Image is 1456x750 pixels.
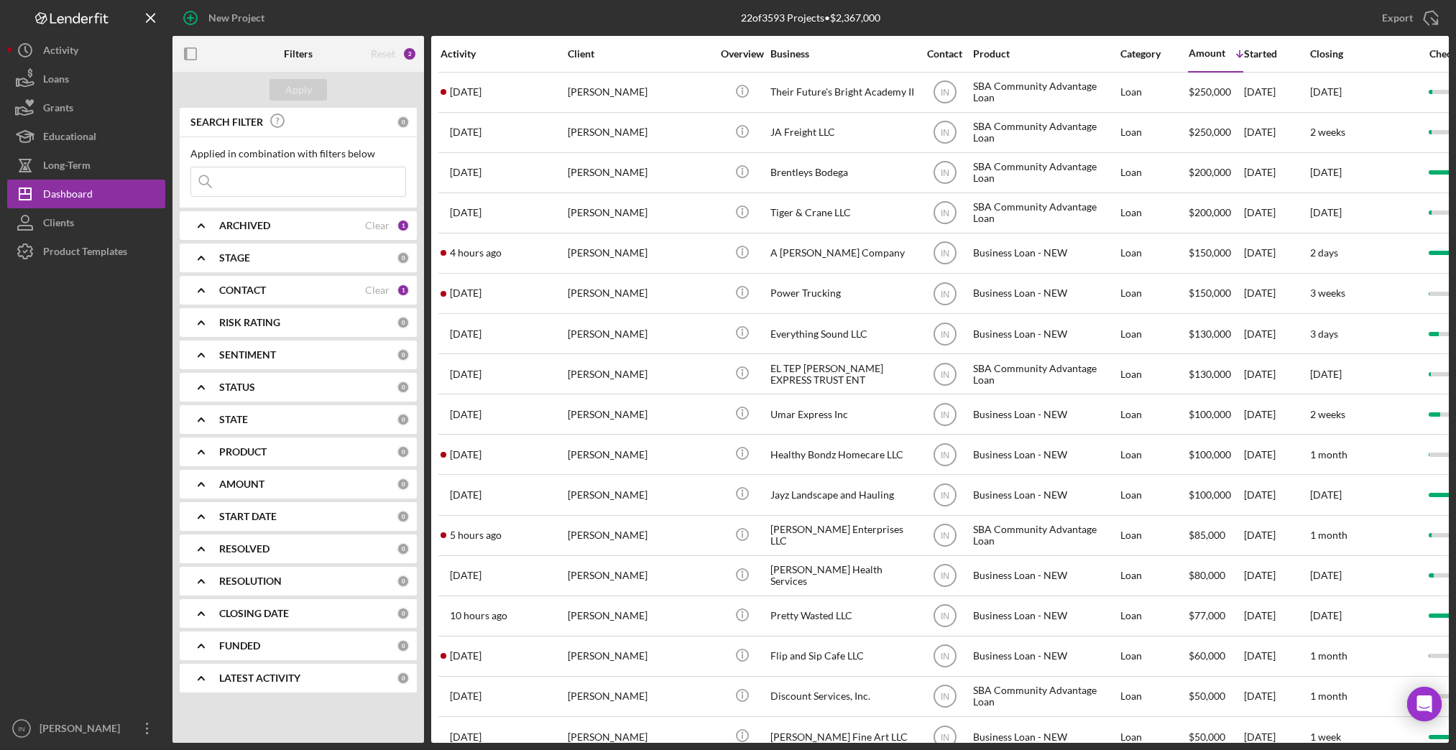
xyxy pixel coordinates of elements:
[219,672,300,684] b: LATEST ACTIVITY
[450,126,482,138] time: 2025-07-17 23:30
[1189,274,1243,312] div: $150,000
[1244,355,1309,393] div: [DATE]
[941,531,949,541] text: IN
[770,154,914,192] div: Brentleys Bodega
[568,315,711,353] div: [PERSON_NAME]
[941,611,949,621] text: IN
[1310,287,1345,299] time: 3 weeks
[941,128,949,138] text: IN
[285,79,312,101] div: Apply
[7,36,165,65] button: Activity
[1120,355,1187,393] div: Loan
[1189,114,1243,152] div: $250,000
[397,575,410,588] div: 0
[1120,274,1187,312] div: Loan
[941,491,949,501] text: IN
[7,151,165,180] a: Long-Term
[397,445,410,458] div: 0
[941,208,949,218] text: IN
[941,571,949,581] text: IN
[1244,73,1309,111] div: [DATE]
[1310,529,1347,541] time: 1 month
[1120,194,1187,232] div: Loan
[1120,73,1187,111] div: Loan
[397,607,410,620] div: 0
[1310,85,1342,98] time: [DATE]
[219,543,269,555] b: RESOLVED
[450,529,502,541] time: 2025-08-14 16:56
[1244,48,1309,60] div: Started
[219,511,277,522] b: START DATE
[397,639,410,652] div: 0
[219,317,280,328] b: RISK RATING
[7,208,165,237] button: Clients
[219,608,289,619] b: CLOSING DATE
[450,489,482,501] time: 2025-04-30 04:16
[770,274,914,312] div: Power Trucking
[973,517,1117,555] div: SBA Community Advantage Loan
[941,652,949,662] text: IN
[770,395,914,433] div: Umar Express Inc
[973,234,1117,272] div: Business Loan - NEW
[941,329,949,339] text: IN
[402,47,417,61] div: 2
[770,114,914,152] div: JA Freight LLC
[1120,557,1187,595] div: Loan
[941,249,949,259] text: IN
[450,369,482,380] time: 2025-07-07 02:29
[450,86,482,98] time: 2025-07-31 19:53
[397,284,410,297] div: 1
[1310,166,1342,178] time: [DATE]
[43,65,69,97] div: Loans
[450,731,482,743] time: 2025-07-28 14:16
[1189,234,1243,272] div: $150,000
[1244,234,1309,272] div: [DATE]
[7,65,165,93] a: Loans
[1120,435,1187,473] div: Loan
[1244,435,1309,473] div: [DATE]
[1244,395,1309,433] div: [DATE]
[1189,355,1243,393] div: $130,000
[1244,637,1309,675] div: [DATE]
[770,677,914,716] div: Discount Services, Inc.
[1382,4,1413,32] div: Export
[770,355,914,393] div: EL TEP [PERSON_NAME] EXPRESS TRUST ENT
[397,251,410,264] div: 0
[1310,448,1347,460] time: 1 month
[1368,4,1449,32] button: Export
[1310,690,1347,702] time: 1 month
[371,48,395,60] div: Reset
[973,597,1117,635] div: Business Loan - NEW
[568,114,711,152] div: [PERSON_NAME]
[1120,476,1187,514] div: Loan
[397,116,410,129] div: 0
[7,93,165,122] a: Grants
[219,381,255,393] b: STATUS
[7,180,165,208] a: Dashboard
[43,36,78,68] div: Activity
[1244,315,1309,353] div: [DATE]
[1120,315,1187,353] div: Loan
[269,79,327,101] button: Apply
[172,4,279,32] button: New Project
[1310,328,1338,340] time: 3 days
[219,414,248,425] b: STATE
[43,208,74,241] div: Clients
[1120,597,1187,635] div: Loan
[1120,154,1187,192] div: Loan
[219,284,266,296] b: CONTACT
[568,677,711,716] div: [PERSON_NAME]
[397,413,410,426] div: 0
[1189,154,1243,192] div: $200,000
[450,167,482,178] time: 2025-04-25 12:19
[568,435,711,473] div: [PERSON_NAME]
[973,48,1117,60] div: Product
[365,284,390,296] div: Clear
[1244,114,1309,152] div: [DATE]
[450,207,482,218] time: 2025-05-07 13:44
[1244,274,1309,312] div: [DATE]
[208,4,264,32] div: New Project
[1310,569,1342,581] time: [DATE]
[1310,609,1342,621] time: [DATE]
